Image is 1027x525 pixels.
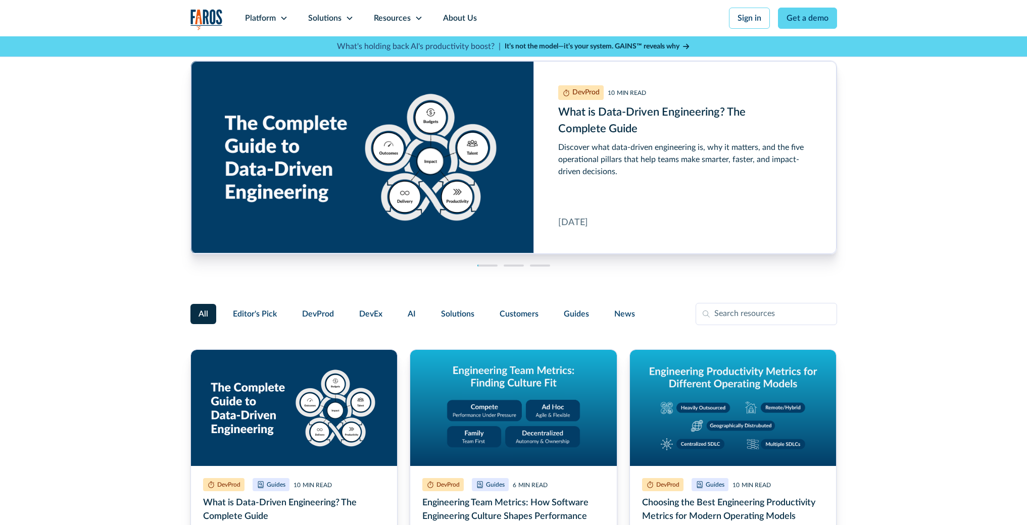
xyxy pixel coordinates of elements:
[199,308,208,320] span: All
[191,61,837,254] div: cms-link
[359,308,382,320] span: DevEx
[410,350,617,466] img: Graphic titled 'Engineering Team Metrics: Finding Culture Fit' with four cultural models: Compete...
[245,12,276,24] div: Platform
[191,61,837,254] a: What is Data-Driven Engineering? The Complete Guide
[630,350,837,466] img: Graphic titled 'Engineering productivity metrics for different operating models' showing five mod...
[614,308,635,320] span: News
[564,308,589,320] span: Guides
[308,12,341,24] div: Solutions
[190,9,223,30] a: home
[302,308,334,320] span: DevProd
[190,303,837,325] form: Filter Form
[500,308,539,320] span: Customers
[337,40,501,52] p: What's holding back AI's productivity boost? |
[408,308,416,320] span: AI
[505,41,691,52] a: It’s not the model—it’s your system. GAINS™ reveals why
[729,8,770,29] a: Sign in
[191,350,398,466] img: Graphic titled 'The Complete Guide to Data-Driven Engineering' showing five pillars around a cent...
[374,12,411,24] div: Resources
[778,8,837,29] a: Get a demo
[441,308,474,320] span: Solutions
[190,9,223,30] img: Logo of the analytics and reporting company Faros.
[696,303,837,325] input: Search resources
[233,308,277,320] span: Editor's Pick
[505,43,679,50] strong: It’s not the model—it’s your system. GAINS™ reveals why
